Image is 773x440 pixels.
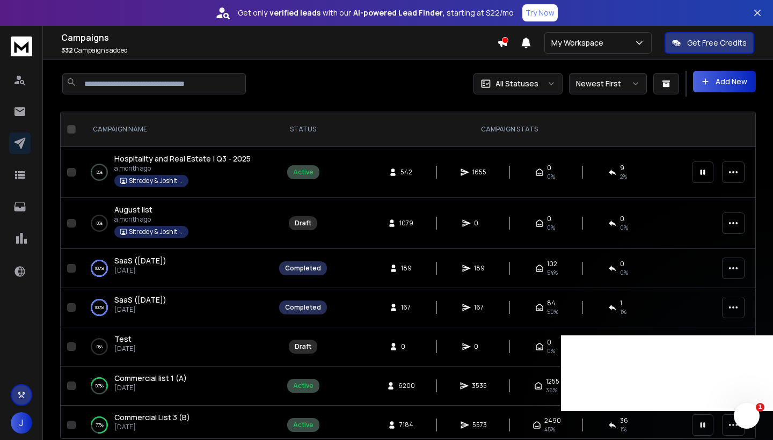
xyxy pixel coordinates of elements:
[293,421,313,429] div: Active
[114,215,188,224] p: a month ago
[544,425,555,434] span: 45 %
[114,373,187,384] a: Commercial list 1 (A)
[80,198,273,249] td: 0%August lista month agoSitreddy & Joshit Workspace
[96,420,104,430] p: 77 %
[114,204,152,215] a: August list
[97,167,103,178] p: 2 %
[80,147,273,198] td: 2%Hospitality and Real Estate | Q3 - 2025a month agoSitreddy & Joshit Workspace
[293,168,313,177] div: Active
[547,347,555,355] span: 0%
[526,8,555,18] p: Try Now
[61,31,497,44] h1: Campaigns
[474,264,485,273] span: 189
[94,263,104,274] p: 100 %
[97,218,103,229] p: 0 %
[665,32,754,54] button: Get Free Credits
[547,260,557,268] span: 102
[295,219,311,228] div: Draft
[401,264,412,273] span: 189
[114,164,251,173] p: a month ago
[547,268,558,277] span: 54 %
[522,4,558,21] button: Try Now
[97,341,103,352] p: 0 %
[474,342,485,351] span: 0
[399,421,413,429] span: 7184
[80,327,273,366] td: 0%Test[DATE]
[285,264,321,273] div: Completed
[620,307,626,316] span: 1 %
[11,36,32,56] img: logo
[472,382,487,390] span: 3535
[114,423,190,431] p: [DATE]
[546,386,557,394] span: 36 %
[620,425,626,434] span: 1 %
[551,38,608,48] p: My Workspace
[114,334,132,344] a: Test
[544,416,561,425] span: 2490
[238,8,514,18] p: Get only with our starting at $22/mo
[756,403,764,412] span: 1
[333,112,686,147] th: CAMPAIGN STATS
[114,373,187,383] span: Commercial list 1 (A)
[95,380,104,391] p: 57 %
[114,384,187,392] p: [DATE]
[285,303,321,312] div: Completed
[546,377,559,386] span: 1255
[80,249,273,288] td: 100%SaaS ([DATE])[DATE]
[620,299,622,307] span: 1
[620,268,628,277] span: 0 %
[474,303,485,312] span: 167
[94,302,104,313] p: 100 %
[547,172,555,181] span: 0%
[547,299,556,307] span: 84
[114,153,251,164] span: Hospitality and Real Estate | Q3 - 2025
[620,172,627,181] span: 2 %
[547,223,555,232] span: 0%
[114,305,166,314] p: [DATE]
[399,219,413,228] span: 1079
[80,112,273,147] th: CAMPAIGN NAME
[474,219,485,228] span: 0
[273,112,333,147] th: STATUS
[693,71,756,92] button: Add New
[547,307,558,316] span: 50 %
[495,78,538,89] p: All Statuses
[293,382,313,390] div: Active
[129,228,183,236] p: Sitreddy & Joshit Workspace
[353,8,444,18] strong: AI-powered Lead Finder,
[620,223,628,232] span: 0%
[472,421,487,429] span: 5573
[400,168,412,177] span: 542
[401,303,412,312] span: 167
[129,177,183,185] p: Sitreddy & Joshit Workspace
[114,266,166,275] p: [DATE]
[569,73,647,94] button: Newest First
[114,334,132,344] span: Test
[114,412,190,422] span: Commercial List 3 (B)
[401,342,412,351] span: 0
[269,8,320,18] strong: verified leads
[398,382,415,390] span: 6200
[11,412,32,434] button: J
[80,366,273,406] td: 57%Commercial list 1 (A)[DATE]
[114,344,136,353] p: [DATE]
[114,295,166,305] a: SaaS ([DATE])
[687,38,747,48] p: Get Free Credits
[620,164,624,172] span: 9
[620,416,628,425] span: 36
[80,288,273,327] td: 100%SaaS ([DATE])[DATE]
[114,412,190,423] a: Commercial List 3 (B)
[547,215,551,223] span: 0
[114,255,166,266] a: SaaS ([DATE])
[295,342,311,351] div: Draft
[620,215,624,223] span: 0
[734,403,760,429] iframe: Intercom live chat
[61,46,73,55] span: 332
[472,168,486,177] span: 1655
[61,46,497,55] p: Campaigns added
